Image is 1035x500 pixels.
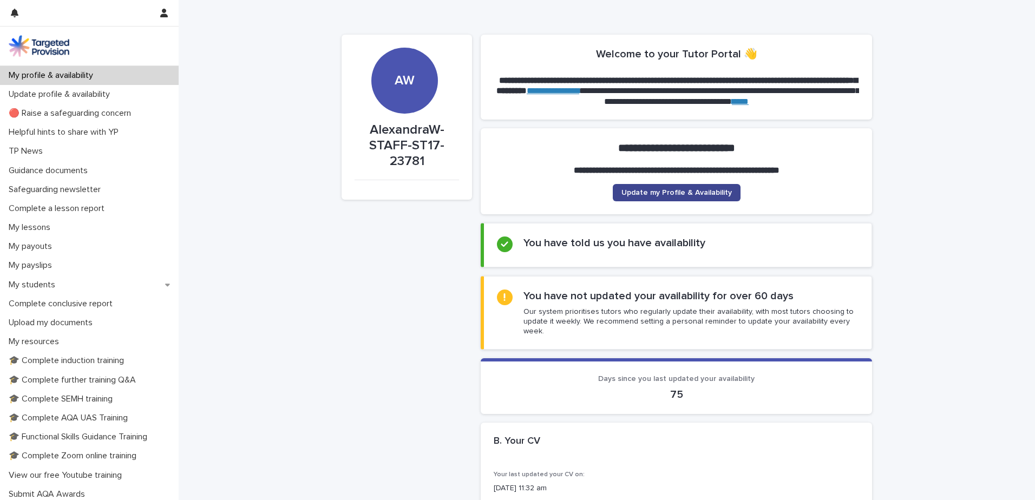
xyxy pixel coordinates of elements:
span: Update my Profile & Availability [621,189,732,196]
p: Complete a lesson report [4,203,113,214]
p: Complete conclusive report [4,299,121,309]
h2: You have not updated your availability for over 60 days [523,290,794,302]
p: 🎓 Complete induction training [4,356,133,366]
p: 🎓 Complete AQA UAS Training [4,413,136,423]
p: Helpful hints to share with YP [4,127,127,137]
p: [DATE] 11:32 am [494,483,859,494]
p: AlexandraW-STAFF-ST17-23781 [355,122,459,169]
p: Update profile & availability [4,89,119,100]
h2: You have told us you have availability [523,236,705,249]
p: TP News [4,146,51,156]
span: Days since you last updated your availability [598,375,755,383]
div: AW [371,7,437,89]
p: My profile & availability [4,70,102,81]
h2: B. Your CV [494,436,540,448]
a: Update my Profile & Availability [613,184,741,201]
p: 🎓 Complete further training Q&A [4,375,145,385]
p: Guidance documents [4,166,96,176]
p: Safeguarding newsletter [4,185,109,195]
p: 🔴 Raise a safeguarding concern [4,108,140,119]
p: Our system prioritises tutors who regularly update their availability, with most tutors choosing ... [523,307,859,337]
p: My resources [4,337,68,347]
p: My payouts [4,241,61,252]
p: My lessons [4,222,59,233]
p: My students [4,280,64,290]
h2: Welcome to your Tutor Portal 👋 [596,48,757,61]
p: 75 [494,388,859,401]
p: Upload my documents [4,318,101,328]
p: 🎓 Functional Skills Guidance Training [4,432,156,442]
p: 🎓 Complete Zoom online training [4,451,145,461]
p: Submit AQA Awards [4,489,94,499]
p: 🎓 Complete SEMH training [4,394,121,404]
span: Your last updated your CV on: [494,471,585,478]
p: My payslips [4,260,61,271]
p: View our free Youtube training [4,470,130,481]
img: M5nRWzHhSzIhMunXDL62 [9,35,69,57]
